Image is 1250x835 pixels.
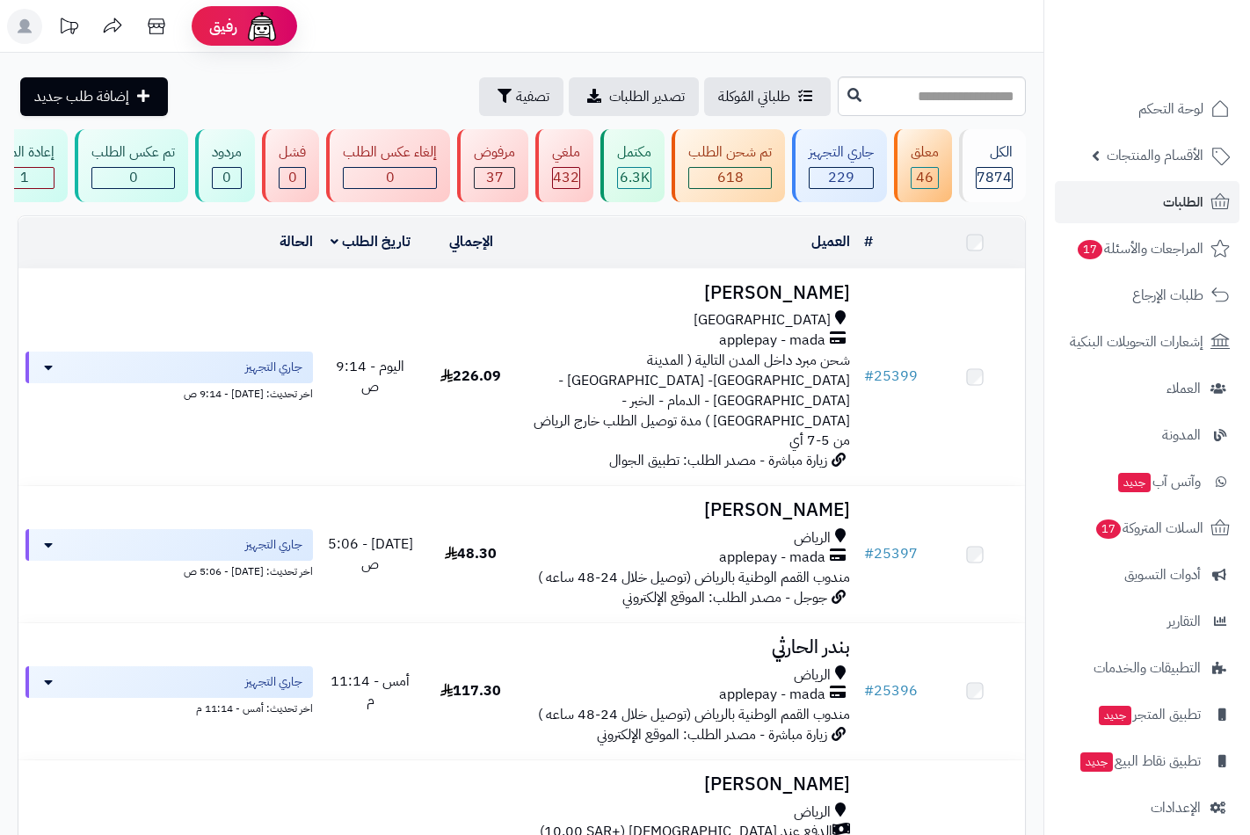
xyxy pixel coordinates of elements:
[288,167,297,188] span: 0
[71,129,192,202] a: تم عكس الطلب 0
[864,680,918,701] a: #25396
[386,167,395,188] span: 0
[864,366,874,387] span: #
[279,142,306,163] div: فشل
[794,528,831,548] span: الرياض
[864,366,918,387] a: #25399
[1055,787,1239,829] a: الإعدادات
[1162,423,1201,447] span: المدونة
[528,637,849,657] h3: بندر الحارثي
[719,685,825,705] span: applepay - mada
[1151,795,1201,820] span: الإعدادات
[474,142,515,163] div: مرفوض
[331,231,411,252] a: تاريخ الطلب
[323,129,454,202] a: إلغاء عكس الطلب 0
[213,168,241,188] div: 0
[34,86,129,107] span: إضافة طلب جديد
[440,680,501,701] span: 117.30
[553,168,579,188] div: 432
[809,142,874,163] div: جاري التجهيز
[532,129,597,202] a: ملغي 432
[569,77,699,116] a: تصدير الطلبات
[244,9,280,44] img: ai-face.png
[1130,45,1233,82] img: logo-2.png
[245,536,302,554] span: جاري التجهيز
[620,167,650,188] span: 6.3K
[719,330,825,351] span: applepay - mada
[538,704,850,725] span: مندوب القمم الوطنية بالرياض (توصيل خلال 24-48 ساعه )
[1055,647,1239,689] a: التطبيقات والخدمات
[528,500,849,520] h3: [PERSON_NAME]
[25,383,313,402] div: اخر تحديث: [DATE] - 9:14 ص
[1055,600,1239,643] a: التقارير
[92,168,174,188] div: 0
[719,548,825,568] span: applepay - mada
[280,168,305,188] div: 0
[618,168,650,188] div: 6325
[977,167,1012,188] span: 7874
[890,129,956,202] a: معلق 46
[1094,656,1201,680] span: التطبيقات والخدمات
[1070,330,1203,354] span: إشعارات التحويلات البنكية
[916,167,934,188] span: 46
[486,167,504,188] span: 37
[1055,321,1239,363] a: إشعارات التحويلات البنكية
[811,231,850,252] a: العميل
[794,665,831,686] span: الرياض
[534,350,850,451] span: شحن مبرد داخل المدن التالية ( المدينة [GEOGRAPHIC_DATA]- [GEOGRAPHIC_DATA] - [GEOGRAPHIC_DATA] - ...
[538,567,850,588] span: مندوب القمم الوطنية بالرياض (توصيل خلال 24-48 ساعه )
[1080,752,1113,772] span: جديد
[1079,749,1201,773] span: تطبيق نقاط البيع
[622,587,827,608] span: جوجل - مصدر الطلب: الموقع الإلكتروني
[479,77,563,116] button: تصفية
[1076,236,1203,261] span: المراجعات والأسئلة
[617,142,651,163] div: مكتمل
[328,534,413,575] span: [DATE] - 5:06 ص
[1166,376,1201,401] span: العملاء
[864,543,874,564] span: #
[344,168,436,188] div: 0
[694,310,831,330] span: [GEOGRAPHIC_DATA]
[597,129,668,202] a: مكتمل 6.3K
[192,129,258,202] a: مردود 0
[1055,274,1239,316] a: طلبات الإرجاع
[245,673,302,691] span: جاري التجهيز
[528,283,849,303] h3: [PERSON_NAME]
[209,16,237,37] span: رفيق
[343,142,437,163] div: إلغاء عكس الطلب
[597,724,827,745] span: زيارة مباشرة - مصدر الطلب: الموقع الإلكتروني
[245,359,302,376] span: جاري التجهيز
[1116,469,1201,494] span: وآتس آب
[552,142,580,163] div: ملغي
[1096,519,1121,539] span: 17
[704,77,831,116] a: طلباتي المُوكلة
[864,543,918,564] a: #25397
[1138,97,1203,121] span: لوحة التحكم
[129,167,138,188] span: 0
[222,167,231,188] span: 0
[1078,240,1102,259] span: 17
[668,129,789,202] a: تم شحن الطلب 618
[789,129,890,202] a: جاري التجهيز 229
[1163,190,1203,214] span: الطلبات
[212,142,242,163] div: مردود
[609,450,827,471] span: زيارة مباشرة - مصدر الطلب: تطبيق الجوال
[1055,554,1239,596] a: أدوات التسويق
[449,231,493,252] a: الإجمالي
[1055,693,1239,736] a: تطبيق المتجرجديد
[1055,507,1239,549] a: السلات المتروكة17
[91,142,175,163] div: تم عكس الطلب
[976,142,1013,163] div: الكل
[280,231,313,252] a: الحالة
[1107,143,1203,168] span: الأقسام والمنتجات
[864,680,874,701] span: #
[688,142,772,163] div: تم شحن الطلب
[20,167,29,188] span: 1
[258,129,323,202] a: فشل 0
[1167,609,1201,634] span: التقارير
[864,231,873,252] a: #
[25,698,313,716] div: اخر تحديث: أمس - 11:14 م
[1055,367,1239,410] a: العملاء
[1124,563,1201,587] span: أدوات التسويق
[1055,414,1239,456] a: المدونة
